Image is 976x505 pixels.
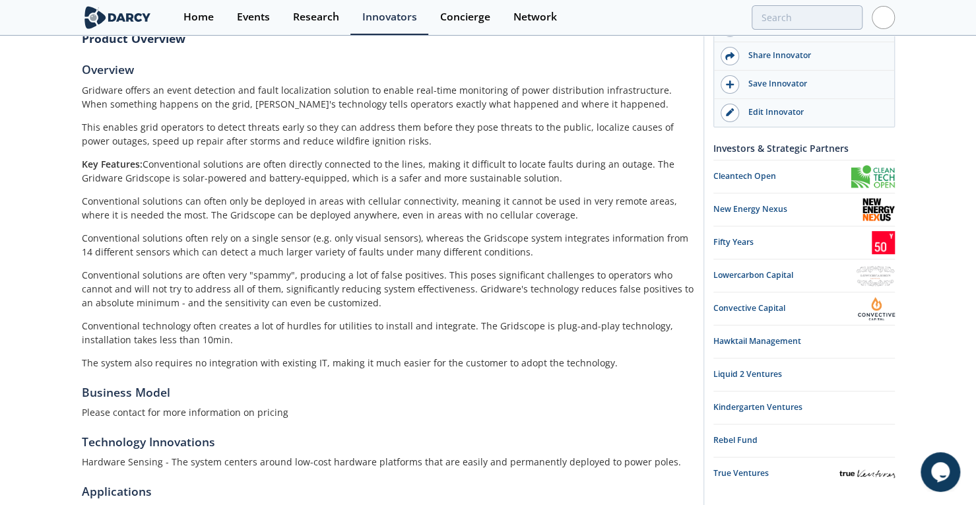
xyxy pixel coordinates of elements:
p: Conventional solutions are often very "spammy", producing a lot of false positives. This poses si... [82,268,694,310]
input: Advanced Search [752,5,862,30]
p: This enables grid operators to detect threats early so they can address them before they pose thr... [82,120,694,148]
div: Edit Innovator [739,106,887,118]
a: Hawktail Management [713,330,895,353]
img: Lowercarbon Capital [856,264,895,287]
strong: Key Features: [82,158,143,170]
img: logo-wide.svg [82,6,154,29]
img: Fifty Years [872,231,895,254]
img: Convective Capital [858,297,895,320]
p: Conventional technology often creates a lot of hurdles for utilities to install and integrate. Th... [82,319,694,347]
div: Concierge [440,12,490,22]
img: New Energy Nexus [862,198,895,221]
h5: Applications [82,483,694,500]
p: Gridware offers an event detection and fault localization solution to enable real-time monitoring... [82,83,694,111]
h5: Business Model [82,384,694,401]
h3: Product Overview [82,30,694,47]
p: Conventional solutions can often only be deployed in areas with cellular connectivity, meaning it... [82,194,694,222]
a: Kindergarten Ventures [713,396,895,419]
div: Save Innovator [739,78,887,90]
img: Profile [872,6,895,29]
p: Hardware Sensing - The system centers around low-cost hardware platforms that are easily and perm... [82,455,694,469]
a: Edit Innovator [714,99,894,127]
a: Cleantech Open Cleantech Open [713,165,895,188]
div: Home [183,12,214,22]
a: Convective Capital Convective Capital [713,297,895,320]
img: True Ventures [839,469,895,478]
p: Please contact for more information on pricing [82,405,694,419]
p: Conventional solutions are often directly connected to the lines, making it difficult to locate f... [82,157,694,185]
div: Rebel Fund [713,434,895,446]
div: Cleantech Open [713,170,851,182]
div: Fifty Years [713,236,872,248]
div: True Ventures [713,467,839,479]
div: Liquid 2 Ventures [713,368,895,380]
div: Hawktail Management [713,335,895,347]
div: Convective Capital [713,302,858,314]
h5: Technology Innovations [82,433,694,450]
div: Research [293,12,339,22]
iframe: chat widget [921,452,963,492]
button: Save Innovator [714,71,894,99]
img: Cleantech Open [851,165,895,188]
div: Share Innovator [739,50,887,61]
h5: Overview [82,61,694,78]
a: Liquid 2 Ventures [713,363,895,386]
div: Kindergarten Ventures [713,401,895,413]
a: New Energy Nexus New Energy Nexus [713,198,895,221]
a: Fifty Years Fifty Years [713,231,895,254]
a: True Ventures True Ventures [713,462,895,485]
p: The system also requires no integration with existing IT, making it much easier for the customer ... [82,356,694,370]
p: Conventional solutions often rely on a single sensor (e.g. only visual sensors), whereas the Grid... [82,231,694,259]
div: Events [237,12,270,22]
a: Rebel Fund [713,429,895,452]
a: Lowercarbon Capital Lowercarbon Capital [713,264,895,287]
div: Investors & Strategic Partners [713,137,895,160]
div: Innovators [362,12,417,22]
div: New Energy Nexus [713,203,862,215]
div: Network [513,12,557,22]
div: Lowercarbon Capital [713,269,856,281]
